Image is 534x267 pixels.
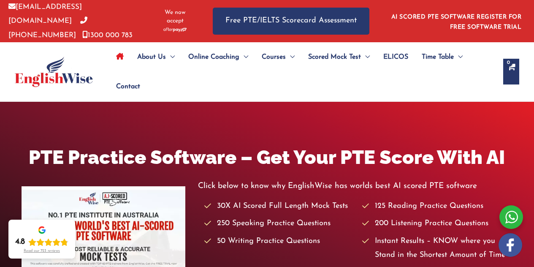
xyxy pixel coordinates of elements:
div: Read our 723 reviews [24,249,60,253]
nav: Site Navigation: Main Menu [109,42,495,101]
a: [PHONE_NUMBER] [8,17,87,38]
h1: PTE Practice Software – Get Your PTE Score With AI [22,144,513,171]
span: We now accept [158,8,192,25]
span: Online Coaching [188,42,239,72]
span: ELICOS [383,42,408,72]
span: Time Table [422,42,454,72]
li: 50 Writing Practice Questions [204,234,355,248]
span: About Us [137,42,166,72]
img: white-facebook.png [499,233,522,257]
a: ELICOS [377,42,415,72]
a: [EMAIL_ADDRESS][DOMAIN_NAME] [8,3,82,25]
span: Menu Toggle [454,42,463,72]
a: Contact [109,72,140,101]
a: 1300 000 783 [82,32,133,39]
div: 4.8 [15,237,25,247]
li: Instant Results – KNOW where you Stand in the Shortest Amount of Time [362,234,512,263]
a: Scored Mock TestMenu Toggle [301,42,377,72]
div: Rating: 4.8 out of 5 [15,237,68,247]
img: Afterpay-Logo [163,27,187,32]
a: View Shopping Cart, empty [503,59,519,84]
li: 200 Listening Practice Questions [362,217,512,231]
a: Time TableMenu Toggle [415,42,469,72]
span: Menu Toggle [286,42,295,72]
img: cropped-ew-logo [15,57,93,87]
li: 250 Speaking Practice Questions [204,217,355,231]
li: 125 Reading Practice Questions [362,199,512,213]
span: Contact [116,72,140,101]
span: Menu Toggle [166,42,175,72]
a: AI SCORED PTE SOFTWARE REGISTER FOR FREE SOFTWARE TRIAL [391,14,522,30]
aside: Header Widget 1 [386,7,526,35]
a: Free PTE/IELTS Scorecard Assessment [213,8,369,34]
a: CoursesMenu Toggle [255,42,301,72]
a: About UsMenu Toggle [130,42,182,72]
span: Scored Mock Test [308,42,361,72]
p: Click below to know why EnglishWise has worlds best AI scored PTE software [198,179,513,193]
span: Menu Toggle [361,42,370,72]
li: 30X AI Scored Full Length Mock Tests [204,199,355,213]
span: Menu Toggle [239,42,248,72]
span: Courses [262,42,286,72]
a: Online CoachingMenu Toggle [182,42,255,72]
